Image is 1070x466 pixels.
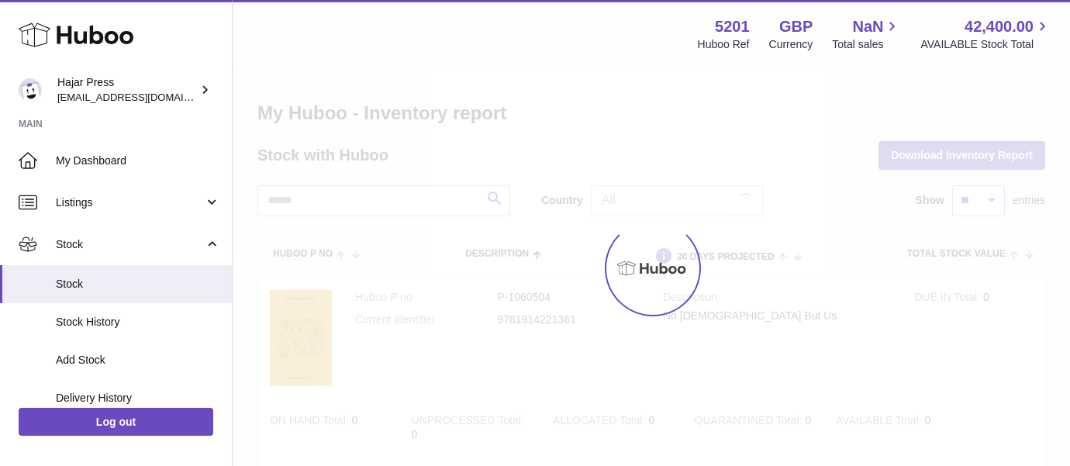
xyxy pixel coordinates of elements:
[779,16,813,37] strong: GBP
[852,16,883,37] span: NaN
[769,37,813,52] div: Currency
[56,277,220,292] span: Stock
[56,237,204,252] span: Stock
[56,195,204,210] span: Listings
[57,75,197,105] div: Hajar Press
[715,16,750,37] strong: 5201
[57,91,228,103] span: [EMAIL_ADDRESS][DOMAIN_NAME]
[698,37,750,52] div: Huboo Ref
[56,315,220,330] span: Stock History
[19,78,42,102] img: editorial@hajarpress.com
[832,37,901,52] span: Total sales
[965,16,1034,37] span: 42,400.00
[56,353,220,368] span: Add Stock
[56,154,220,168] span: My Dashboard
[56,391,220,406] span: Delivery History
[19,408,213,436] a: Log out
[920,16,1051,52] a: 42,400.00 AVAILABLE Stock Total
[832,16,901,52] a: NaN Total sales
[920,37,1051,52] span: AVAILABLE Stock Total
